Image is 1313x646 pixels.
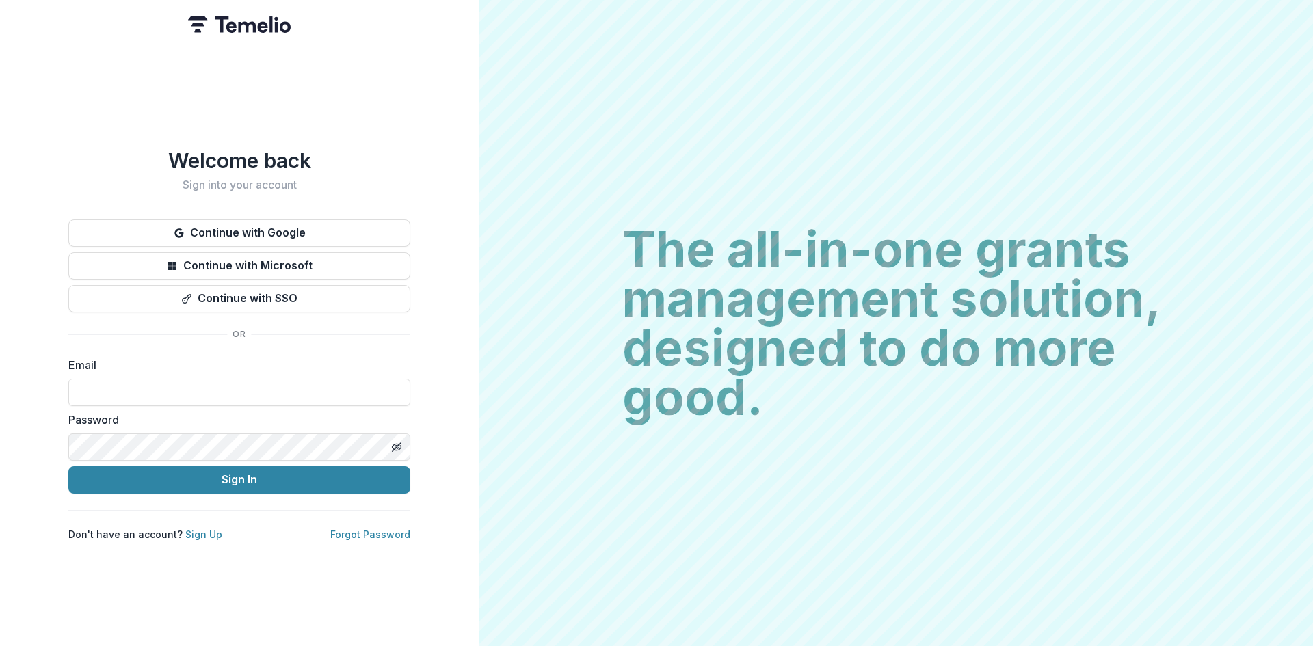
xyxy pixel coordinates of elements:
button: Toggle password visibility [386,436,408,458]
a: Sign Up [185,528,222,540]
button: Continue with Microsoft [68,252,410,280]
h1: Welcome back [68,148,410,173]
label: Email [68,357,402,373]
button: Continue with Google [68,219,410,247]
button: Sign In [68,466,410,494]
a: Forgot Password [330,528,410,540]
label: Password [68,412,402,428]
p: Don't have an account? [68,527,222,541]
button: Continue with SSO [68,285,410,312]
img: Temelio [188,16,291,33]
h2: Sign into your account [68,178,410,191]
